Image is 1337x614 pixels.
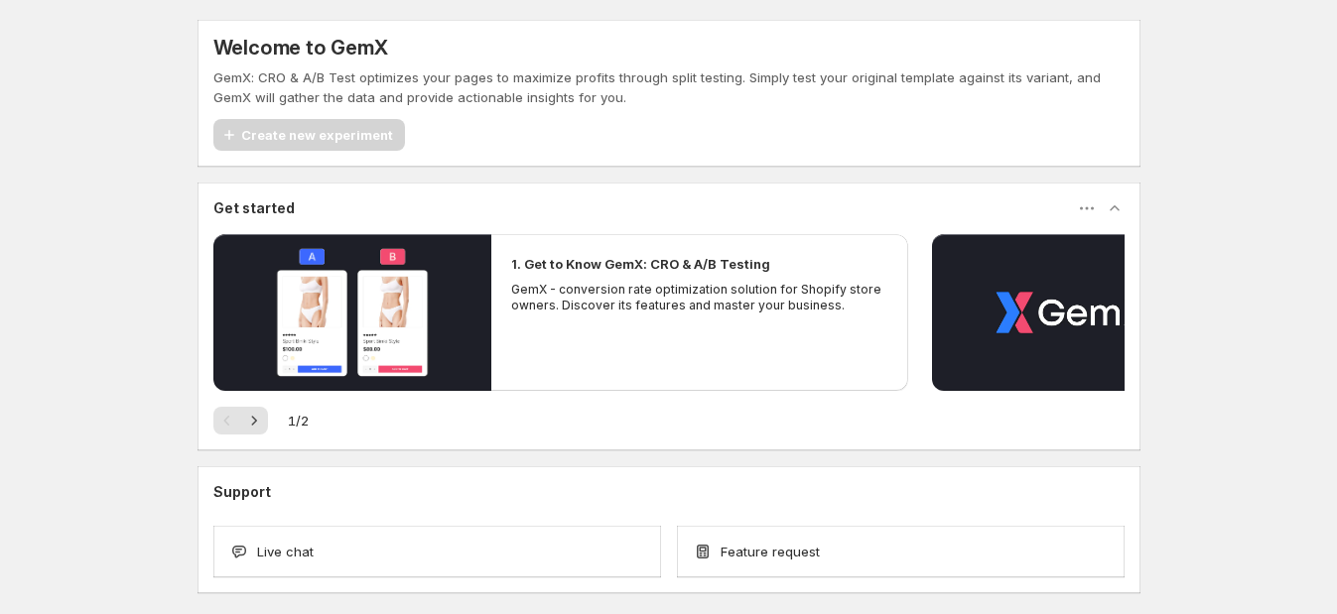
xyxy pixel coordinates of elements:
span: Feature request [721,542,820,561]
h5: Welcome to GemX [213,36,388,60]
h3: Get started [213,198,295,218]
h2: 1. Get to Know GemX: CRO & A/B Testing [511,254,770,274]
span: Live chat [257,542,314,561]
p: GemX: CRO & A/B Test optimizes your pages to maximize profits through split testing. Simply test ... [213,67,1125,107]
h3: Support [213,482,271,502]
span: 1 / 2 [288,411,309,430]
p: GemX - conversion rate optimization solution for Shopify store owners. Discover its features and ... [511,282,888,313]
